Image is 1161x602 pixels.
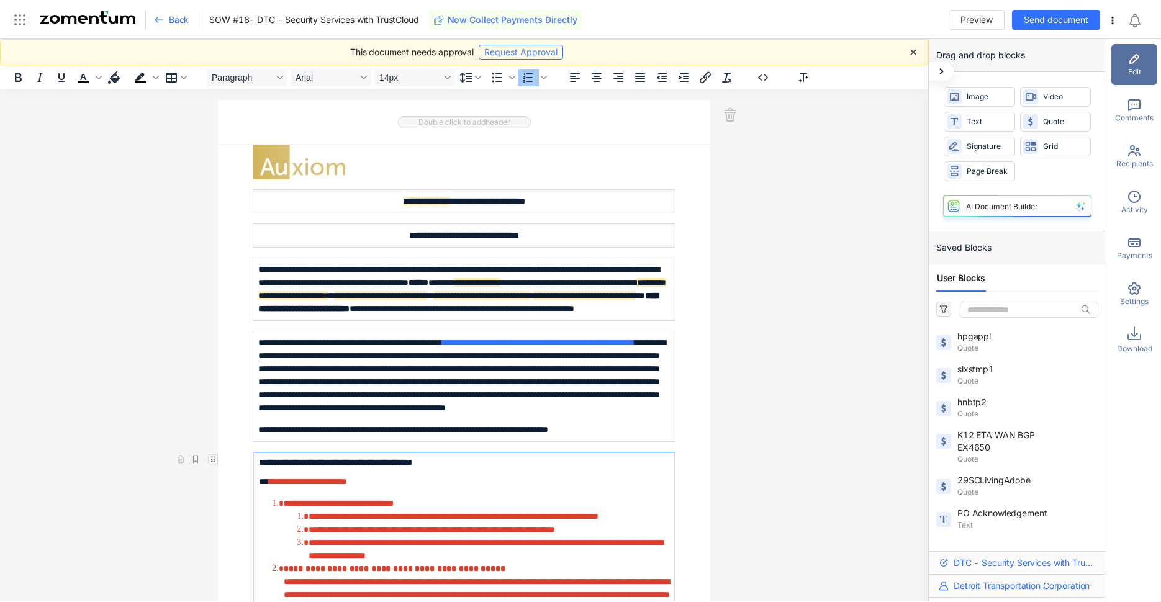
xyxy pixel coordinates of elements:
[1111,90,1157,131] div: Comments
[957,363,1050,375] span: slxstmp1
[379,73,440,83] span: 14px
[929,393,1106,422] div: hnbtp2Quote
[967,91,1009,103] span: Image
[630,69,651,86] button: Justify
[1012,10,1100,30] button: Send document
[291,69,371,86] button: Font Arial
[350,47,474,57] span: This document needs approval
[1121,204,1148,215] span: Activity
[936,302,951,317] button: filter
[1043,116,1085,128] span: Quote
[207,69,287,86] button: Block Paragraph
[957,330,1050,343] span: hpgappl
[374,69,455,86] button: Font size 14px
[73,69,104,86] div: Text color Black
[673,69,694,86] button: Increase indent
[1111,44,1157,85] div: Edit
[1043,141,1085,153] span: Grid
[130,69,161,86] div: Background color Black
[1024,13,1088,27] span: Send document
[929,361,1106,389] div: slxstmp1Quote
[967,141,1009,153] span: Signature
[296,73,356,83] span: Arial
[1115,112,1154,124] span: Comments
[448,14,577,26] span: Now Collect Payments Directly
[957,487,1096,498] span: Quote
[486,69,517,86] div: Bullet list
[957,454,1096,465] span: Quote
[966,202,1038,211] div: AI Document Builder
[954,580,1090,592] span: Detroit Transportation Corporation
[957,408,1096,420] span: Quote
[944,87,1015,107] div: Image
[753,69,778,86] button: Insert Merge Tags
[29,69,50,86] button: Italic
[967,166,1009,177] span: Page Break
[169,14,189,26] span: Back
[949,10,1005,30] button: Preview
[957,540,1050,552] span: Surfaces
[212,73,273,83] span: Paragraph
[1127,6,1152,34] div: Notifications
[651,69,672,86] button: Decrease indent
[944,137,1015,156] div: Signature
[586,69,607,86] button: Align center
[1120,296,1149,307] span: Settings
[1116,158,1153,169] span: Recipients
[716,69,738,86] button: Clear formatting
[1111,182,1157,223] div: Activity
[209,14,418,26] span: SOW #18- DTC - Security Services with TrustCloud
[957,343,1096,354] span: Quote
[518,69,549,86] div: Numbered list
[161,69,191,86] button: Table
[429,10,582,30] button: Now Collect Payments Directly
[1043,91,1085,103] span: Video
[957,429,1050,454] span: K12 ETA WAN BGP EX4650
[1111,320,1157,361] div: Download
[939,305,948,313] span: filter
[484,45,558,59] span: Request Approval
[929,472,1106,500] div: 29SCLivingAdobeQuote
[929,328,1106,356] div: hpgapplQuote
[695,69,716,86] button: Insert/edit link
[104,69,129,86] button: Block Color
[793,69,818,86] button: Insert Input Fields
[1117,343,1152,354] span: Download
[929,537,1106,566] div: Surfaces
[957,396,1050,408] span: hnbtp2
[51,69,72,86] button: Underline
[957,375,1096,387] span: Quote
[1111,228,1157,269] div: Payments
[957,507,1050,519] span: PO Acknowledgement
[479,45,563,60] button: Request Approval
[1111,136,1157,177] div: Recipients
[957,474,1050,487] span: 29SCLivingAdobe
[456,69,486,86] button: Line height
[1020,87,1091,107] div: Video
[1111,274,1157,315] div: Settings
[1020,112,1091,132] div: Quote
[967,116,1009,128] span: Text
[944,112,1015,132] div: Text
[1020,137,1091,156] div: Grid
[929,231,1106,264] div: Saved Blocks
[1117,250,1152,261] span: Payments
[929,505,1106,533] div: PO AcknowledgementText
[608,69,629,86] button: Align right
[937,272,985,284] span: User Blocks
[398,116,531,128] span: Double click to add header
[1128,66,1141,78] span: Edit
[957,519,1096,531] span: Text
[954,557,1096,569] span: DTC - Security Services with TrustCloud
[929,39,1106,72] div: Drag and drop blocks
[40,11,135,24] img: Zomentum Logo
[944,161,1015,181] div: Page Break
[960,13,993,27] span: Preview
[564,69,585,86] button: Align left
[7,69,29,86] button: Bold
[929,426,1106,467] div: K12 ETA WAN BGP EX4650Quote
